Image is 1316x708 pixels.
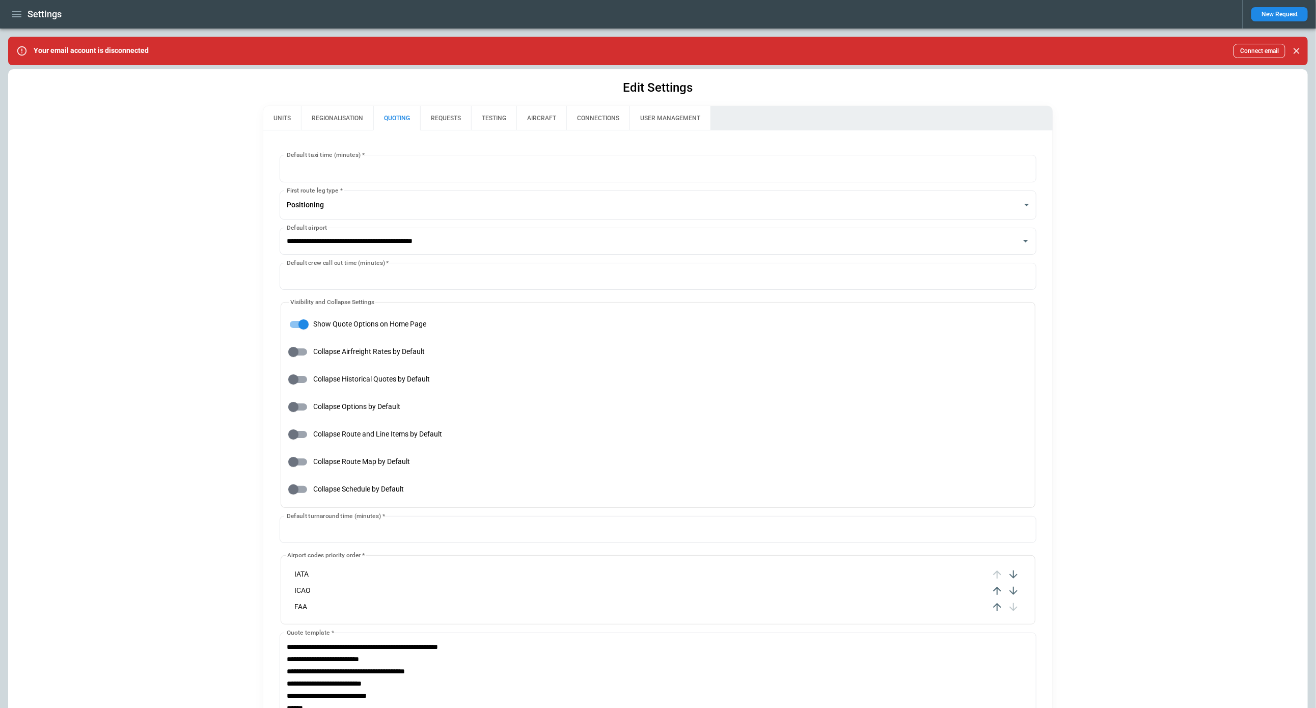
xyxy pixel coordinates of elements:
label: Default turnaround time (minutes) [287,511,385,520]
div: dismiss [1290,40,1304,62]
legend: Airport codes priority order * [286,551,366,560]
h1: Settings [28,8,62,20]
li: FAA [286,599,1029,615]
button: Open [1019,234,1033,248]
label: Default taxi time (minutes) [287,150,365,159]
h1: Edit Settings [623,79,693,96]
label: First route leg type [287,186,343,195]
div: Positioning [280,190,1036,220]
button: Connect email [1233,44,1285,58]
legend: Visibility and Collapse Settings [289,298,375,307]
button: QUOTING [373,106,420,130]
span: Collapse Options by Default [313,402,400,411]
span: Collapse Airfreight Rates by Default [313,347,425,356]
button: TESTING [471,106,516,130]
p: Your email account is disconnected [34,46,149,55]
span: Collapse Route Map by Default [313,457,410,466]
span: Collapse Route and Line Items by Default [313,430,442,439]
label: Default airport [287,223,327,232]
span: Show Quote Options on Home Page [313,320,426,329]
li: IATA [286,566,1029,583]
button: AIRCRAFT [516,106,566,130]
span: Collapse Historical Quotes by Default [313,375,430,384]
button: CONNECTIONS [566,106,629,130]
button: Close [1290,44,1304,58]
label: Default crew call out time (minutes) [287,258,389,267]
span: Collapse Schedule by Default [313,485,404,494]
li: ICAO [286,583,1029,599]
button: REQUESTS [420,106,471,130]
button: USER MANAGEMENT [629,106,710,130]
label: Quote template [287,628,334,637]
button: UNITS [263,106,301,130]
button: New Request [1251,7,1308,21]
button: REGIONALISATION [301,106,373,130]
